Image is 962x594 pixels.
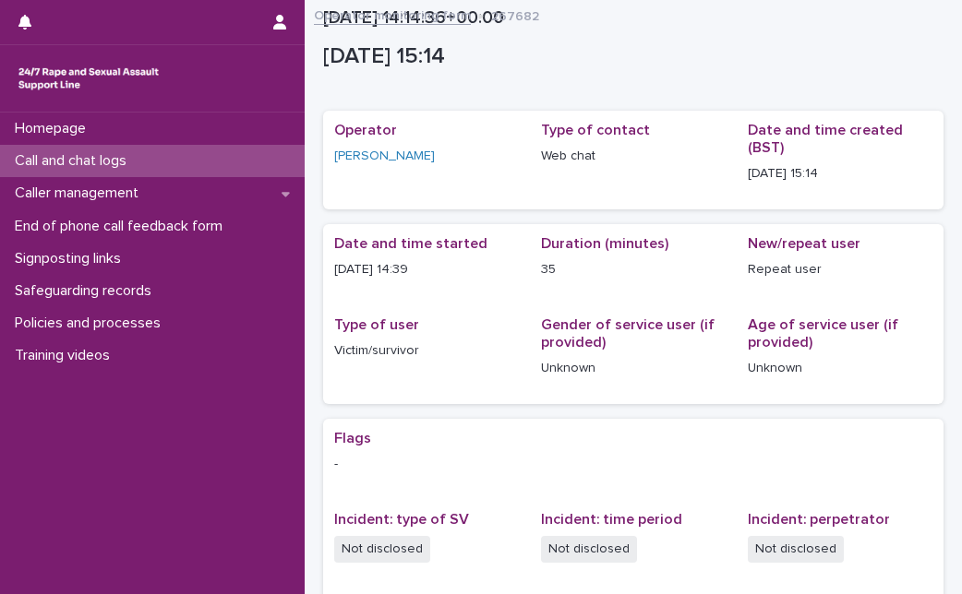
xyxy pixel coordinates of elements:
span: Incident: perpetrator [748,512,890,527]
p: [DATE] 15:14 [323,43,936,70]
span: Not disclosed [748,536,844,563]
p: Repeat user [748,260,932,279]
span: Type of contact [541,123,650,137]
p: 35 [541,260,726,279]
span: Operator [334,123,397,137]
p: End of phone call feedback form [7,218,237,235]
span: Not disclosed [334,536,430,563]
a: [PERSON_NAME] [334,147,435,166]
span: Flags [334,431,371,445]
img: rhQMoQhaT3yELyF149Cw [15,60,162,97]
p: Training videos [7,347,125,364]
p: Safeguarding records [7,282,166,300]
p: Signposting links [7,250,136,267]
p: Victim/survivor [334,341,519,361]
p: - [334,455,932,474]
p: [DATE] 15:14 [748,164,932,184]
span: Gender of service user (if provided) [541,317,715,350]
span: Date and time created (BST) [748,123,903,155]
span: Incident: type of SV [334,512,469,527]
span: Duration (minutes) [541,236,668,251]
span: Date and time started [334,236,487,251]
p: Caller management [7,184,153,202]
p: 267682 [491,5,539,25]
span: Age of service user (if provided) [748,317,898,350]
span: Type of user [334,317,419,332]
p: Unknown [541,359,726,378]
p: Unknown [748,359,932,378]
p: Policies and processes [7,315,175,332]
p: Homepage [7,120,101,137]
span: Not disclosed [541,536,637,563]
p: Web chat [541,147,726,166]
p: Call and chat logs [7,152,141,170]
span: New/repeat user [748,236,860,251]
span: Incident: time period [541,512,682,527]
p: [DATE] 14:39 [334,260,519,279]
a: Operator monitoring form [314,4,471,25]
